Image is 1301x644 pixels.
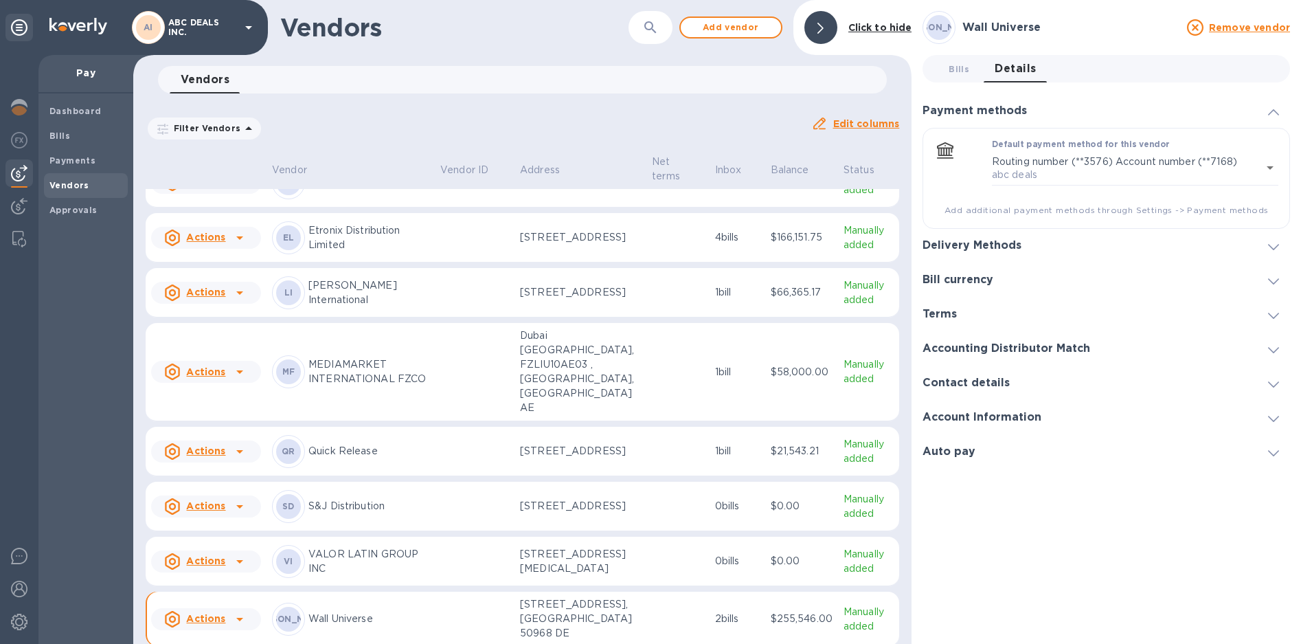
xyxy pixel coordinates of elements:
p: [STREET_ADDRESS] [520,499,641,513]
b: Dashboard [49,106,102,116]
p: 0 bills [715,499,760,513]
label: Default payment method for this vendor [992,141,1170,149]
p: ABC DEALS INC. [168,18,237,37]
p: Wall Universe [308,612,429,626]
p: VALOR LATIN GROUP INC [308,547,429,576]
p: 2 bills [715,612,760,626]
img: Logo [49,18,107,34]
b: Bills [49,131,70,141]
span: Add additional payment methods through Settings -> Payment methods [934,203,1278,217]
p: Manually added [844,547,894,576]
p: [STREET_ADDRESS] [520,230,641,245]
b: LI [284,287,293,298]
p: $0.00 [771,499,833,513]
p: Routing number (**3576) Account number (**7168) [992,155,1237,169]
p: $58,000.00 [771,365,833,379]
p: Vendor [272,163,307,177]
p: $255,546.00 [771,612,833,626]
p: Filter Vendors [168,122,240,134]
u: Actions [186,555,225,566]
div: Unpin categories [5,14,33,41]
h1: Vendors [280,13,593,42]
p: Manually added [844,492,894,521]
button: Add vendor [679,16,782,38]
u: Actions [186,445,225,456]
h3: Delivery Methods [923,239,1021,252]
p: Status [844,163,874,177]
span: Balance [771,163,827,177]
p: 0 bills [715,554,760,568]
p: $166,151.75 [771,230,833,245]
p: [PERSON_NAME] International [308,278,429,307]
b: Click to hide [848,22,912,33]
span: Vendor ID [440,163,506,177]
img: Foreign exchange [11,132,27,148]
h3: Terms [923,308,957,321]
span: abc deals [992,169,1037,180]
p: Quick Release [308,444,429,458]
p: Address [520,163,560,177]
p: Manually added [844,357,894,386]
span: Bills [949,62,969,76]
p: [STREET_ADDRESS] [520,444,641,458]
span: Address [520,163,578,177]
b: Vendors [49,180,89,190]
p: Manually added [844,278,894,307]
p: $66,365.17 [771,285,833,300]
span: Net terms [652,155,704,184]
b: SD [282,501,295,511]
b: EL [283,232,295,243]
b: [PERSON_NAME] [249,614,328,624]
u: Actions [186,500,225,511]
div: Routing number (**3576) Account number (**7168)abc deals [992,151,1278,186]
p: [STREET_ADDRESS][MEDICAL_DATA] [520,547,641,576]
p: Manually added [844,605,894,634]
p: Manually added [844,437,894,466]
b: Approvals [49,205,98,215]
b: VI [284,556,293,566]
span: Add vendor [692,19,770,36]
u: Actions [186,232,225,243]
h3: Payment methods [923,104,1027,118]
p: 1 bill [715,444,760,458]
p: Inbox [715,163,742,177]
span: Inbox [715,163,760,177]
p: S&J Distribution [308,499,429,513]
h3: Contact details [923,377,1010,390]
h3: Accounting Distributor Match [923,342,1090,355]
h3: Auto pay [923,445,975,458]
p: 1 bill [715,365,760,379]
span: Details [995,59,1036,78]
b: QR [282,446,295,456]
p: 1 bill [715,285,760,300]
u: Remove vendor [1209,22,1290,33]
p: 4 bills [715,230,760,245]
p: $0.00 [771,554,833,568]
b: MF [282,366,295,377]
div: Default payment method for this vendorRouting number (**3576) Account number (**7168)abc deals​Ad... [934,140,1278,217]
p: [STREET_ADDRESS] [520,285,641,300]
span: Vendor [272,163,325,177]
b: [PERSON_NAME] [900,22,978,32]
p: $21,543.21 [771,444,833,458]
h3: Bill currency [923,274,993,287]
p: Net terms [652,155,686,184]
p: [STREET_ADDRESS], [GEOGRAPHIC_DATA] 50968 DE [520,597,641,641]
u: Actions [186,613,225,624]
p: Pay [49,66,122,80]
u: Edit columns [833,118,900,129]
u: Actions [186,287,225,298]
p: MEDIAMARKET INTERNATIONAL FZCO [308,357,429,386]
p: Dubai [GEOGRAPHIC_DATA], FZLIU10AE03 ,[GEOGRAPHIC_DATA], [GEOGRAPHIC_DATA] AE [520,329,641,415]
b: AI [144,22,153,32]
b: Payments [49,155,95,166]
h3: Account Information [923,411,1041,424]
p: Etronix Distribution Limited [308,223,429,252]
h3: Wall Universe [962,21,1179,34]
u: Actions [186,366,225,377]
p: Vendor ID [440,163,488,177]
p: Balance [771,163,809,177]
p: Manually added [844,223,894,252]
span: Vendors [181,70,229,89]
